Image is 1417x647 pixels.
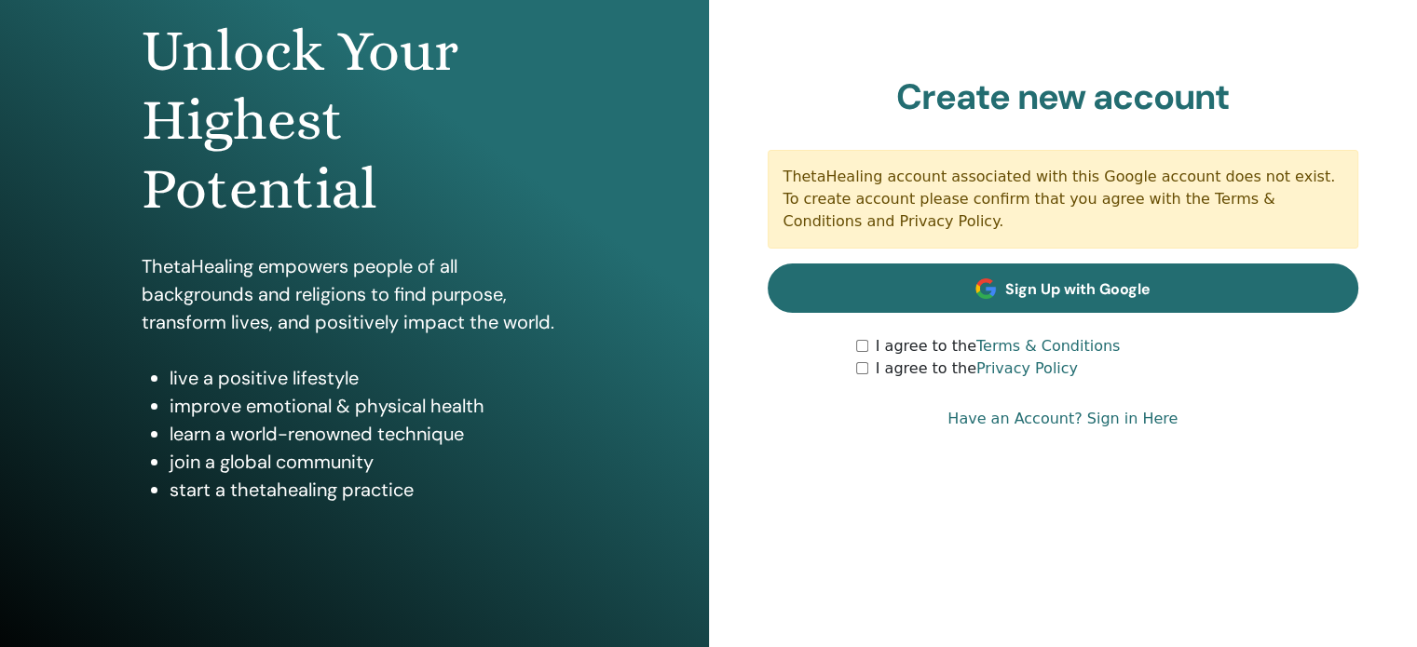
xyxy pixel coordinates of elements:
p: ThetaHealing empowers people of all backgrounds and religions to find purpose, transform lives, a... [142,252,567,336]
li: improve emotional & physical health [170,392,567,420]
a: Sign Up with Google [768,263,1359,313]
div: ThetaHealing account associated with this Google account does not exist. To create account please... [768,150,1359,249]
span: Sign Up with Google [1005,279,1151,299]
li: learn a world-renowned technique [170,420,567,448]
li: live a positive lifestyle [170,364,567,392]
a: Have an Account? Sign in Here [947,408,1178,430]
a: Terms & Conditions [976,337,1120,355]
h2: Create new account [768,76,1359,119]
label: I agree to the [876,335,1121,357]
label: I agree to the [876,357,1078,380]
li: join a global community [170,448,567,476]
a: Privacy Policy [976,359,1078,377]
li: start a thetahealing practice [170,476,567,504]
h1: Unlock Your Highest Potential [142,17,567,224]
